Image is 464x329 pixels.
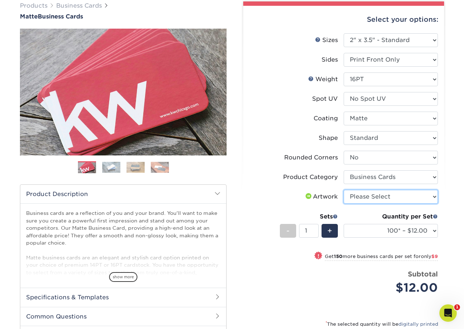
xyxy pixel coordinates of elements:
[319,134,338,142] div: Shape
[56,2,102,9] a: Business Cards
[109,272,137,282] span: show more
[314,114,338,123] div: Coating
[454,304,460,310] span: 1
[20,288,226,307] h2: Specifications & Templates
[249,6,438,33] div: Select your options:
[344,212,438,221] div: Quantity per Set
[283,173,338,182] div: Product Category
[20,307,226,326] h2: Common Questions
[127,162,145,173] img: Business Cards 03
[398,321,438,327] a: digitally printed
[20,13,227,20] h1: Business Cards
[308,75,338,84] div: Weight
[349,279,438,296] div: $12.00
[334,254,343,259] strong: 150
[322,55,338,64] div: Sides
[325,254,438,261] small: Get more business cards per set for
[315,36,338,45] div: Sizes
[327,225,332,236] span: +
[284,153,338,162] div: Rounded Corners
[286,225,290,236] span: -
[102,162,120,173] img: Business Cards 02
[304,192,338,201] div: Artwork
[318,252,319,260] span: !
[312,95,338,103] div: Spot UV
[78,159,96,177] img: Business Cards 01
[20,13,38,20] span: Matte
[431,254,438,259] span: $9
[326,321,438,327] small: The selected quantity will be
[439,304,457,322] iframe: Intercom live chat
[280,212,338,221] div: Sets
[20,2,47,9] a: Products
[151,162,169,173] img: Business Cards 04
[20,13,227,20] a: MatteBusiness Cards
[408,270,438,278] strong: Subtotal
[421,254,438,259] span: only
[26,209,220,313] p: Business cards are a reflection of you and your brand. You'll want to make sure you create a powe...
[20,185,226,203] h2: Product Description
